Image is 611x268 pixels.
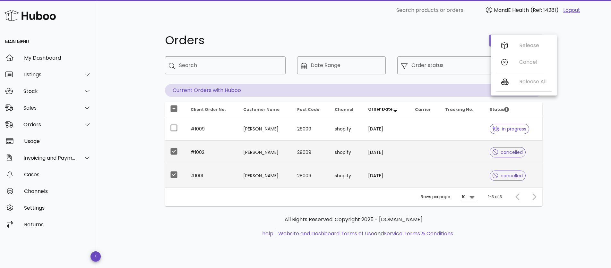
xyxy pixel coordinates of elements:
th: Tracking No. [440,102,485,117]
span: Order Date [368,106,392,112]
th: Channel [330,102,363,117]
a: Service Terms & Conditions [384,230,453,237]
div: Settings [24,205,91,211]
span: Channel [335,107,353,112]
div: My Dashboard [24,55,91,61]
div: Returns [24,222,91,228]
span: Status [490,107,509,112]
td: [DATE] [363,117,410,141]
li: and [276,230,453,238]
div: Stock [23,88,76,94]
div: Rows per page: [421,188,476,206]
th: Status [485,102,542,117]
div: 10Rows per page: [462,192,476,202]
a: Website and Dashboard Terms of Use [278,230,374,237]
a: Logout [563,6,580,14]
th: Post Code [292,102,330,117]
div: Cases [24,172,91,178]
a: help [262,230,273,237]
td: [DATE] [363,164,410,187]
th: Order Date: Sorted descending. Activate to remove sorting. [363,102,410,117]
th: Customer Name [238,102,292,117]
span: in progress [493,127,527,131]
th: Client Order No. [185,102,238,117]
div: Channels [24,188,91,194]
div: Orders [23,121,76,128]
td: shopify [330,141,363,164]
span: cancelled [493,150,523,155]
div: Invoicing and Payments [23,155,76,161]
p: All Rights Reserved. Copyright 2025 - [DOMAIN_NAME] [170,216,537,223]
div: Usage [24,138,91,144]
td: [DATE] [363,141,410,164]
p: Current Orders with Huboo [165,84,542,97]
img: Huboo Logo [4,9,56,22]
span: MandE Health [494,6,529,14]
td: #1001 [185,164,238,187]
h1: Orders [165,35,481,46]
th: Carrier [410,102,440,117]
span: Post Code [297,107,319,112]
td: 28009 [292,164,330,187]
div: 10 [462,194,466,200]
button: order actions [489,35,542,46]
div: Listings [23,71,76,78]
span: Customer Name [243,107,280,112]
td: shopify [330,164,363,187]
td: [PERSON_NAME] [238,164,292,187]
td: shopify [330,117,363,141]
td: #1009 [185,117,238,141]
span: (Ref: 14281) [530,6,559,14]
span: Client Order No. [191,107,226,112]
span: cancelled [493,173,523,178]
span: Tracking No. [445,107,473,112]
td: [PERSON_NAME] [238,117,292,141]
div: 1-3 of 3 [488,194,502,200]
td: #1002 [185,141,238,164]
div: Sales [23,105,76,111]
td: 28009 [292,117,330,141]
td: [PERSON_NAME] [238,141,292,164]
span: Carrier [415,107,431,112]
td: 28009 [292,141,330,164]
